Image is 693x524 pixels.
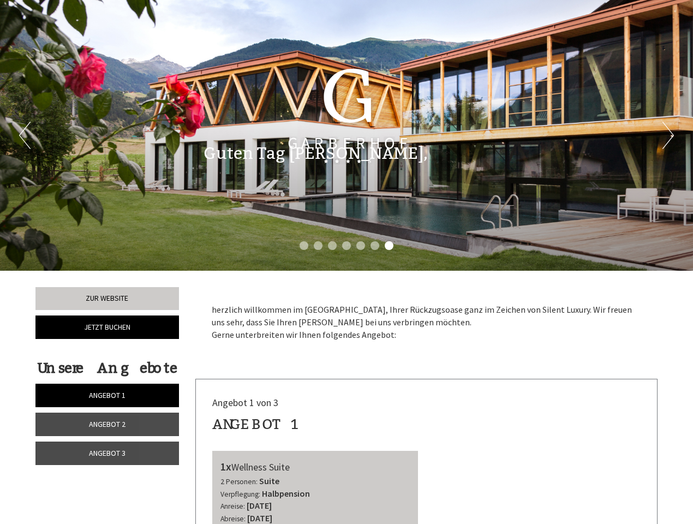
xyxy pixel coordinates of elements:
b: Suite [259,475,279,486]
span: Angebot 1 [89,390,126,400]
small: Anreise: [220,502,245,511]
small: Verpflegung: [220,490,260,499]
h1: Guten Tag [PERSON_NAME], [204,145,428,163]
b: [DATE] [247,500,272,511]
a: Jetzt buchen [35,315,179,339]
b: [DATE] [247,513,272,523]
button: Next [662,122,674,149]
small: Abreise: [220,514,246,523]
span: Angebot 2 [89,419,126,429]
div: Angebot 1 [212,414,300,434]
span: Angebot 1 von 3 [212,396,278,409]
b: 1x [220,460,231,473]
b: Halbpension [262,488,310,499]
button: Previous [19,122,31,149]
div: Wellness Suite [220,459,410,475]
span: Angebot 3 [89,448,126,458]
a: Zur Website [35,287,179,310]
p: herzlich willkommen im [GEOGRAPHIC_DATA], Ihrer Rückzugsoase ganz im Zeichen von Silent Luxury. W... [212,303,642,341]
div: Unsere Angebote [35,358,179,378]
small: 2 Personen: [220,477,258,486]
